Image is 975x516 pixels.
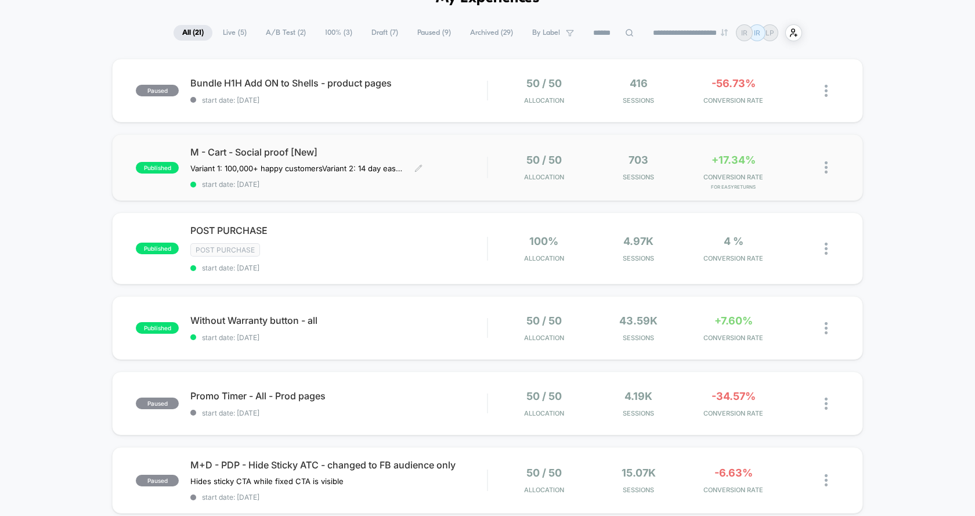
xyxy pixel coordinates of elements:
span: Allocation [524,96,564,104]
span: start date: [DATE] [190,180,487,189]
span: Variant 1: 100,000+ happy customersVariant 2: 14 day easy returns (paused) [190,164,406,173]
span: -6.63% [714,467,753,479]
span: CONVERSION RATE [689,254,778,262]
span: Bundle H1H Add ON to Shells - product pages [190,77,487,89]
span: Allocation [524,254,564,262]
span: 15.07k [622,467,656,479]
img: close [825,322,828,334]
span: Allocation [524,486,564,494]
img: end [721,29,728,36]
span: published [136,243,179,254]
span: 4 % [724,235,743,247]
span: By Label [532,28,560,37]
span: Allocation [524,173,564,181]
span: CONVERSION RATE [689,96,778,104]
span: POST PURCHASE [190,225,487,236]
span: Without Warranty button - all [190,315,487,326]
span: 50 / 50 [526,390,562,402]
img: close [825,398,828,410]
span: paused [136,398,179,409]
img: close [825,85,828,97]
span: Sessions [594,254,683,262]
span: +17.34% [712,154,756,166]
span: CONVERSION RATE [689,173,778,181]
span: 50 / 50 [526,467,562,479]
span: +7.60% [714,315,753,327]
span: All ( 21 ) [174,25,212,41]
span: Sessions [594,409,683,417]
span: Promo Timer - All - Prod pages [190,390,487,402]
span: Sessions [594,96,683,104]
span: start date: [DATE] [190,493,487,501]
p: IR [754,28,760,37]
span: Archived ( 29 ) [461,25,522,41]
img: close [825,161,828,174]
span: Sessions [594,334,683,342]
span: CONVERSION RATE [689,334,778,342]
span: start date: [DATE] [190,333,487,342]
p: LP [765,28,774,37]
span: -56.73% [712,77,756,89]
span: start date: [DATE] [190,96,487,104]
span: 4.97k [623,235,653,247]
span: Sessions [594,173,683,181]
span: Allocation [524,409,564,417]
p: IR [741,28,748,37]
span: 50 / 50 [526,154,562,166]
span: 4.19k [624,390,652,402]
span: Paused ( 9 ) [409,25,460,41]
span: paused [136,85,179,96]
span: published [136,322,179,334]
span: M - Cart - Social proof [New] [190,146,487,158]
span: Draft ( 7 ) [363,25,407,41]
span: CONVERSION RATE [689,409,778,417]
span: Live ( 5 ) [214,25,255,41]
span: paused [136,475,179,486]
span: -34.57% [712,390,756,402]
span: 703 [629,154,648,166]
span: 100% [529,235,558,247]
span: 416 [630,77,648,89]
span: 100% ( 3 ) [316,25,361,41]
span: 43.59k [619,315,658,327]
span: published [136,162,179,174]
span: start date: [DATE] [190,409,487,417]
span: 50 / 50 [526,315,562,327]
span: Sessions [594,486,683,494]
span: Hides sticky CTA while fixed CTA is visible [190,477,344,486]
img: close [825,474,828,486]
span: CONVERSION RATE [689,486,778,494]
span: M+D - PDP - Hide Sticky ATC - changed to FB audience only [190,459,487,471]
img: close [825,243,828,255]
span: 50 / 50 [526,77,562,89]
span: Allocation [524,334,564,342]
span: A/B Test ( 2 ) [257,25,315,41]
span: Post Purchase [190,243,260,257]
span: start date: [DATE] [190,264,487,272]
span: for EasyReturns [689,184,778,190]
